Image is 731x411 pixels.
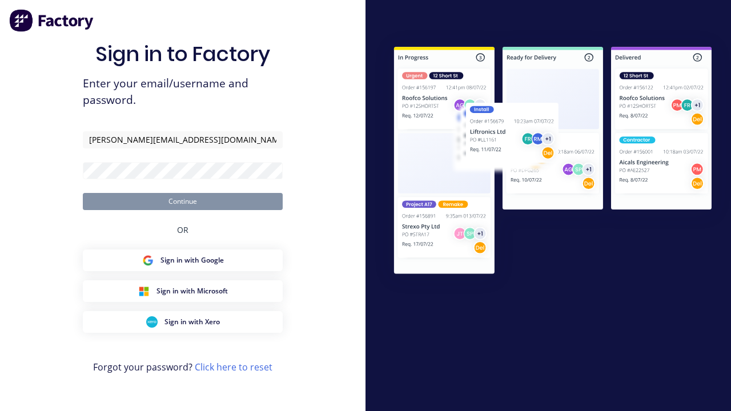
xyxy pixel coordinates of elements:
span: Sign in with Microsoft [156,286,228,296]
img: Microsoft Sign in [138,285,150,297]
span: Enter your email/username and password. [83,75,283,108]
img: Google Sign in [142,255,154,266]
span: Sign in with Xero [164,317,220,327]
h1: Sign in to Factory [95,42,270,66]
span: Forgot your password? [93,360,272,374]
input: Email/Username [83,131,283,148]
div: OR [177,210,188,249]
button: Xero Sign inSign in with Xero [83,311,283,333]
button: Continue [83,193,283,210]
img: Sign in [375,29,731,295]
a: Click here to reset [195,361,272,373]
img: Xero Sign in [146,316,158,328]
img: Factory [9,9,95,32]
button: Google Sign inSign in with Google [83,249,283,271]
span: Sign in with Google [160,255,224,265]
button: Microsoft Sign inSign in with Microsoft [83,280,283,302]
